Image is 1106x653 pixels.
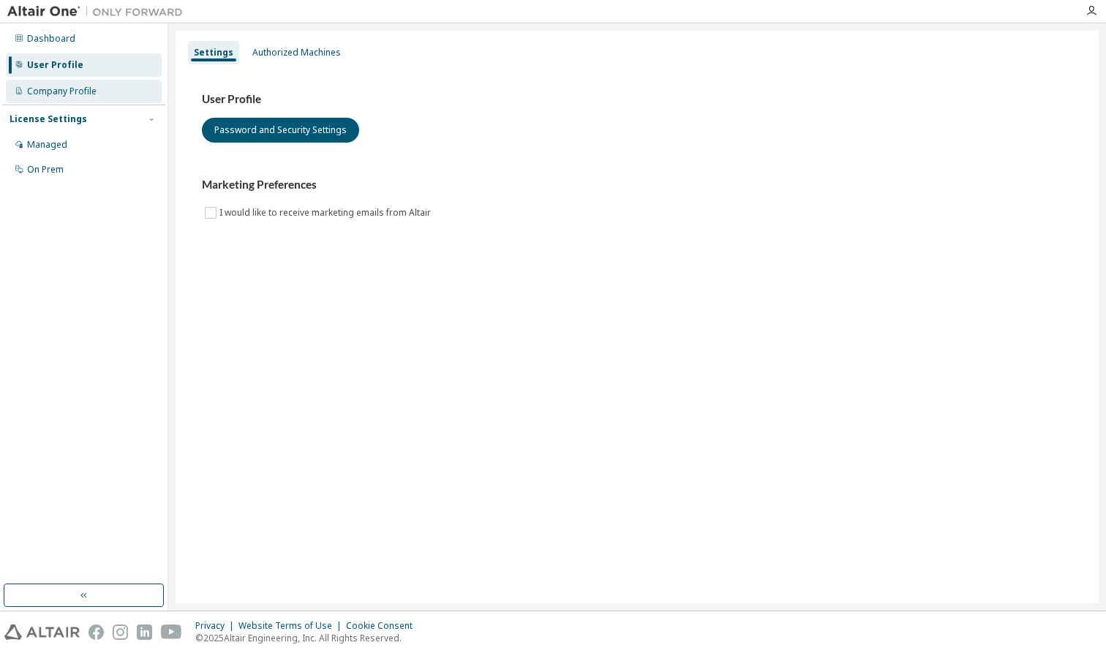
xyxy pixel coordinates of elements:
img: Altair One [7,4,190,19]
button: Password and Security Settings [202,118,359,143]
div: User Profile [27,59,83,71]
img: altair_logo.svg [4,624,80,640]
div: Cookie Consent [346,620,421,632]
img: facebook.svg [89,624,104,640]
div: Website Terms of Use [238,620,346,632]
h3: User Profile [202,92,1072,107]
div: Privacy [195,620,238,632]
div: Authorized Machines [252,47,341,58]
img: linkedin.svg [137,624,152,640]
div: On Prem [27,164,64,175]
h3: Marketing Preferences [202,178,1072,192]
img: instagram.svg [113,624,128,640]
div: Settings [194,47,233,58]
div: Dashboard [27,33,75,45]
div: Company Profile [27,86,97,97]
img: youtube.svg [161,624,182,640]
div: License Settings [10,113,87,125]
p: © 2025 Altair Engineering, Inc. All Rights Reserved. [195,632,421,644]
label: I would like to receive marketing emails from Altair [219,204,434,222]
div: Managed [27,139,67,151]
